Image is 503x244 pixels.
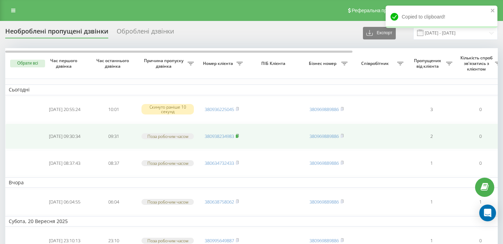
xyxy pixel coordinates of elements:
a: 380969889886 [309,199,339,205]
span: Бізнес номер [306,61,341,66]
a: 380969889886 [309,106,339,112]
td: 09:31 [89,124,138,149]
td: 3 [407,97,456,122]
a: 380938234983 [205,133,234,139]
td: [DATE] 09:30:34 [40,124,89,149]
div: Open Intercom Messenger [479,205,496,221]
a: 380638758062 [205,199,234,205]
div: Необроблені пропущені дзвінки [5,28,108,38]
a: 380634732433 [205,160,234,166]
span: Номер клієнта [201,61,236,66]
div: Оброблені дзвінки [117,28,174,38]
a: 380969889886 [309,237,339,244]
span: Пропущених від клієнта [410,58,446,69]
a: 380936225045 [205,106,234,112]
td: [DATE] 20:55:24 [40,97,89,122]
button: Обрати всі [10,60,45,67]
button: close [490,8,495,14]
span: Час першого дзвінка [46,58,83,69]
div: Скинуто раніше 10 секунд [141,104,194,114]
span: Співробітник [355,61,397,66]
td: 10:01 [89,97,138,122]
button: Експорт [363,27,396,39]
td: [DATE] 06:04:55 [40,189,89,215]
span: ПІБ Клієнта [252,61,296,66]
td: 1 [407,189,456,215]
span: Реферальна програма [352,8,403,13]
td: 06:04 [89,189,138,215]
a: 380995649887 [205,237,234,244]
div: Поза робочим часом [141,133,194,139]
td: 08:37 [89,150,138,176]
span: Причина пропуску дзвінка [141,58,188,69]
td: 2 [407,124,456,149]
span: Час останнього дзвінка [95,58,132,69]
div: Поза робочим часом [141,238,194,244]
td: [DATE] 08:37:43 [40,150,89,176]
td: 1 [407,150,456,176]
a: 380969889886 [309,160,339,166]
a: 380969889886 [309,133,339,139]
div: Поза робочим часом [141,199,194,205]
div: Поза робочим часом [141,160,194,166]
span: Кількість спроб зв'язатись з клієнтом [459,55,495,72]
div: Copied to clipboard! [386,6,497,28]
